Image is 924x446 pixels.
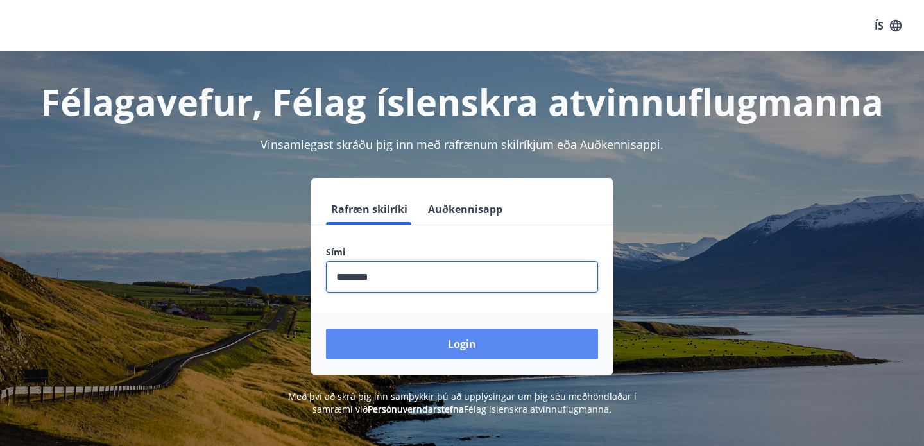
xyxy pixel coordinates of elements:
[288,390,637,415] span: Með því að skrá þig inn samþykkir þú að upplýsingar um þig séu meðhöndlaðar í samræmi við Félag í...
[326,194,413,225] button: Rafræn skilríki
[261,137,663,152] span: Vinsamlegast skráðu þig inn með rafrænum skilríkjum eða Auðkennisappi.
[15,77,909,126] h1: Félagavefur, Félag íslenskra atvinnuflugmanna
[326,246,598,259] label: Sími
[868,14,909,37] button: ÍS
[368,403,464,415] a: Persónuverndarstefna
[423,194,508,225] button: Auðkennisapp
[326,329,598,359] button: Login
